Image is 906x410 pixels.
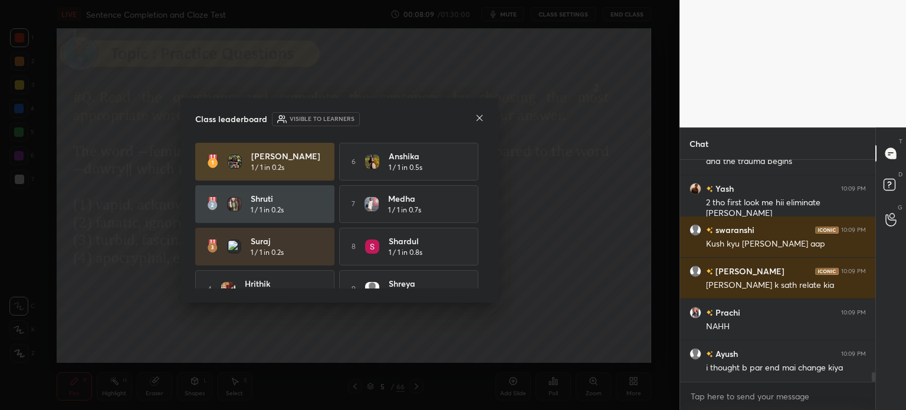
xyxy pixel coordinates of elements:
h5: 4 [208,284,212,294]
div: 10:09 PM [841,350,866,357]
p: Chat [680,128,718,159]
h6: Prachi [713,306,740,319]
h4: Class leaderboard [195,113,267,125]
div: grid [680,160,875,382]
img: default.png [690,224,701,236]
div: 2 tho first look me hii eliminate [PERSON_NAME] [706,197,866,219]
img: no-rating-badge.077c3623.svg [706,351,713,357]
img: 3 [365,197,379,211]
h6: Visible to learners [290,114,354,123]
h4: Anshika [389,150,462,162]
img: iconic-dark.1390631f.png [815,227,839,234]
img: 973f901f4ca64c0b9457cf08f401891b.94496328_3 [365,240,379,254]
div: NAHH [706,321,866,333]
h4: Medha [388,192,461,205]
h5: 7 [352,199,355,209]
img: rank-2.3a33aca6.svg [207,197,218,211]
div: Kush kyu [PERSON_NAME] aap [706,238,866,250]
div: 10:09 PM [841,227,866,234]
img: no-rating-badge.077c3623.svg [706,310,713,316]
img: no-rating-badge.077c3623.svg [706,227,713,234]
img: ccfb6cedce394ab38c413dac2608b524.jpg [690,307,701,319]
img: no-rating-badge.077c3623.svg [706,186,713,192]
p: G [898,203,902,212]
h5: 9 [352,284,356,294]
img: default.png [365,282,379,296]
img: rank-1.ed6cb560.svg [207,155,218,169]
img: default.png [690,348,701,360]
img: b1b0caaf134e43739369142ad546b3a9.jpg [227,197,241,211]
h4: Shreya [389,277,462,290]
h5: 8 [352,241,356,252]
div: i thought b par end mai change kiya [706,362,866,374]
h5: 1 / 1 in 0.5s [389,162,422,173]
h4: [PERSON_NAME] [251,150,324,162]
h4: Shruti [251,192,324,205]
h6: swaranshi [713,224,754,236]
h4: Suraj [251,235,324,247]
div: 10:09 PM [841,309,866,316]
h5: 1 / 1 in 0.2s [251,162,284,173]
div: and the trauma begins [706,156,866,168]
h5: 6 [352,156,356,167]
h4: Shardul [389,235,462,247]
p: D [898,170,902,179]
img: 3 [227,240,241,254]
img: 3 [690,183,701,195]
p: T [899,137,902,146]
img: 76d721fa82904260843ad1bd5dca6e81.jpg [228,155,242,169]
h5: 1 / 1 in 0.8s [389,247,422,258]
img: iconic-dark.1390631f.png [815,268,839,275]
img: rank-3.169bc593.svg [207,240,218,254]
img: no-rating-badge.077c3623.svg [706,268,713,275]
h6: [PERSON_NAME] [713,265,784,277]
img: 00b10263c1ca4924bca9690d960d9145.jpg [365,155,379,169]
h6: Yash [713,182,734,195]
div: 10:09 PM [841,185,866,192]
h5: 1 / 1 in 0.2s [251,205,284,215]
img: default.png [690,265,701,277]
img: 7059b54a3d304c4e9029e9d48794216a.55495308_3 [221,282,235,296]
h5: 1 / 1 in 0.2s [251,247,284,258]
h6: Ayush [713,347,738,360]
div: [PERSON_NAME] k sath relate kia [706,280,866,291]
div: 10:09 PM [841,268,866,275]
h4: Hrithik [245,277,318,290]
h5: 1 / 1 in 0.7s [388,205,421,215]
